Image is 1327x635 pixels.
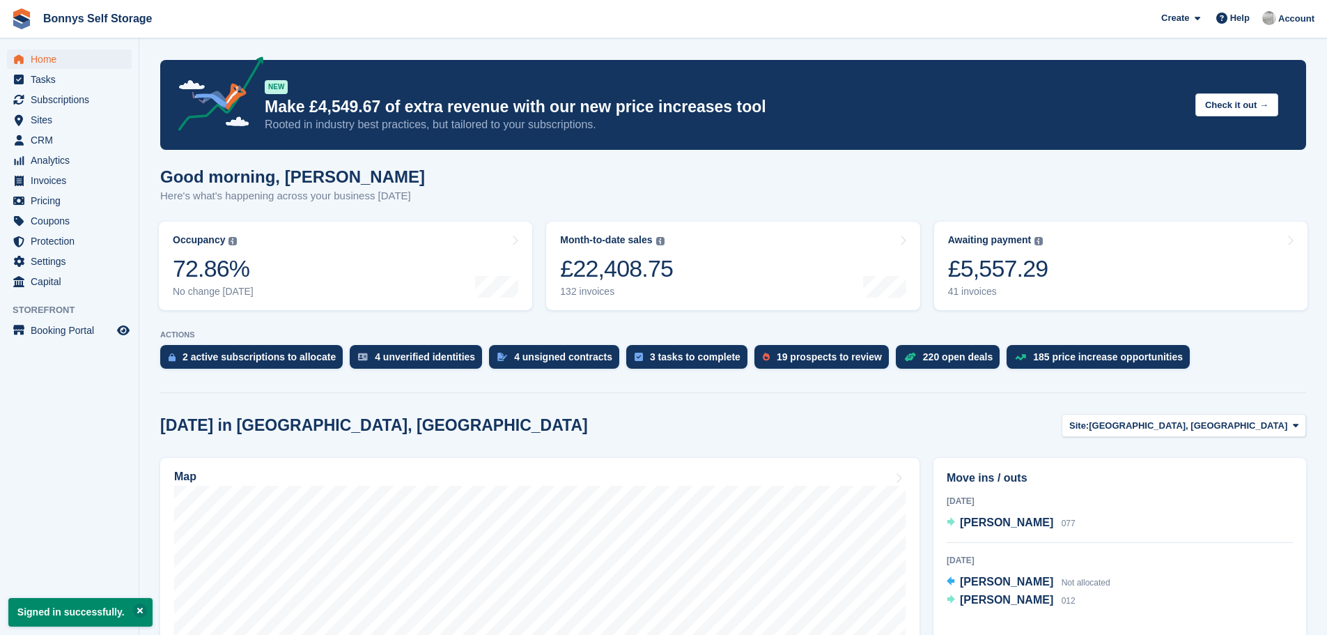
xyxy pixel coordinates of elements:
[947,592,1076,610] a: [PERSON_NAME] 012
[560,234,652,246] div: Month-to-date sales
[174,470,196,483] h2: Map
[11,8,32,29] img: stora-icon-8386f47178a22dfd0bd8f6a31ec36ba5ce8667c1dd55bd0f319d3a0aa187defe.svg
[650,351,740,362] div: 3 tasks to complete
[1089,419,1287,433] span: [GEOGRAPHIC_DATA], [GEOGRAPHIC_DATA]
[7,191,132,211] a: menu
[947,574,1110,592] a: [PERSON_NAME] Not allocated
[31,272,114,291] span: Capital
[7,171,132,190] a: menu
[948,286,1048,298] div: 41 invoices
[1062,578,1110,588] span: Not allocated
[7,321,132,340] a: menu
[777,351,882,362] div: 19 prospects to review
[1062,414,1306,437] button: Site: [GEOGRAPHIC_DATA], [GEOGRAPHIC_DATA]
[948,234,1032,246] div: Awaiting payment
[160,167,425,186] h1: Good morning, [PERSON_NAME]
[560,254,673,283] div: £22,408.75
[228,237,237,245] img: icon-info-grey-7440780725fd019a000dd9b08b2336e03edf1995a4989e88bcd33f0948082b44.svg
[7,231,132,251] a: menu
[31,110,114,130] span: Sites
[169,353,176,362] img: active_subscription_to_allocate_icon-d502201f5373d7db506a760aba3b589e785aa758c864c3986d89f69b8ff3...
[1195,93,1278,116] button: Check it out →
[166,56,264,136] img: price-adjustments-announcement-icon-8257ccfd72463d97f412b2fc003d46551f7dbcb40ab6d574587a9cd5c0d94...
[159,222,532,310] a: Occupancy 72.86% No change [DATE]
[923,351,993,362] div: 220 open deals
[160,330,1306,339] p: ACTIONS
[1015,354,1026,360] img: price_increase_opportunities-93ffe204e8149a01c8c9dc8f82e8f89637d9d84a8eef4429ea346261dce0b2c0.svg
[1062,519,1076,528] span: 077
[265,80,288,94] div: NEW
[265,117,1184,132] p: Rooted in industry best practices, but tailored to your subscriptions.
[635,353,643,361] img: task-75834270c22a3079a89374b754ae025e5fb1db73e45f91037f5363f120a921f8.svg
[31,49,114,69] span: Home
[7,252,132,271] a: menu
[896,345,1007,376] a: 220 open deals
[1230,11,1250,25] span: Help
[1007,345,1197,376] a: 185 price increase opportunities
[8,598,153,627] p: Signed in successfully.
[7,211,132,231] a: menu
[31,151,114,170] span: Analytics
[1262,11,1276,25] img: James Bonny
[960,517,1053,528] span: [PERSON_NAME]
[160,345,350,376] a: 2 active subscriptions to allocate
[947,495,1293,507] div: [DATE]
[173,286,254,298] div: No change [DATE]
[626,345,754,376] a: 3 tasks to complete
[1062,596,1076,606] span: 012
[7,110,132,130] a: menu
[1034,237,1043,245] img: icon-info-grey-7440780725fd019a000dd9b08b2336e03edf1995a4989e88bcd33f0948082b44.svg
[31,211,114,231] span: Coupons
[31,130,114,150] span: CRM
[7,151,132,170] a: menu
[31,70,114,89] span: Tasks
[934,222,1307,310] a: Awaiting payment £5,557.29 41 invoices
[763,353,770,361] img: prospect-51fa495bee0391a8d652442698ab0144808aea92771e9ea1ae160a38d050c398.svg
[947,554,1293,567] div: [DATE]
[489,345,626,376] a: 4 unsigned contracts
[1278,12,1314,26] span: Account
[7,130,132,150] a: menu
[31,231,114,251] span: Protection
[265,97,1184,117] p: Make £4,549.67 of extra revenue with our new price increases tool
[948,254,1048,283] div: £5,557.29
[31,191,114,211] span: Pricing
[183,351,336,362] div: 2 active subscriptions to allocate
[7,70,132,89] a: menu
[560,286,673,298] div: 132 invoices
[7,90,132,109] a: menu
[173,234,225,246] div: Occupancy
[173,254,254,283] div: 72.86%
[31,90,114,109] span: Subscriptions
[160,416,588,435] h2: [DATE] in [GEOGRAPHIC_DATA], [GEOGRAPHIC_DATA]
[38,7,157,30] a: Bonnys Self Storage
[7,49,132,69] a: menu
[947,514,1076,533] a: [PERSON_NAME] 077
[947,470,1293,487] h2: Move ins / outs
[31,171,114,190] span: Invoices
[160,188,425,204] p: Here's what's happening across your business [DATE]
[960,576,1053,588] span: [PERSON_NAME]
[497,353,507,361] img: contract_signature_icon-13c848040528278c33f63329250d36e43548de30e8caae1d1a13099fd9432cc5.svg
[514,351,612,362] div: 4 unsigned contracts
[31,321,114,340] span: Booking Portal
[7,272,132,291] a: menu
[13,303,139,317] span: Storefront
[115,322,132,339] a: Preview store
[1033,351,1183,362] div: 185 price increase opportunities
[960,594,1053,606] span: [PERSON_NAME]
[904,352,916,362] img: deal-1b604bf984904fb50ccaf53a9ad4b4a5d6e5aea283cecdc64d6e3604feb123c2.svg
[358,353,368,361] img: verify_identity-adf6edd0f0f0b5bbfe63781bf79b02c33cf7c696d77639b501bdc392416b5a36.svg
[546,222,919,310] a: Month-to-date sales £22,408.75 132 invoices
[31,252,114,271] span: Settings
[375,351,475,362] div: 4 unverified identities
[754,345,896,376] a: 19 prospects to review
[1069,419,1089,433] span: Site:
[1161,11,1189,25] span: Create
[656,237,665,245] img: icon-info-grey-7440780725fd019a000dd9b08b2336e03edf1995a4989e88bcd33f0948082b44.svg
[350,345,489,376] a: 4 unverified identities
